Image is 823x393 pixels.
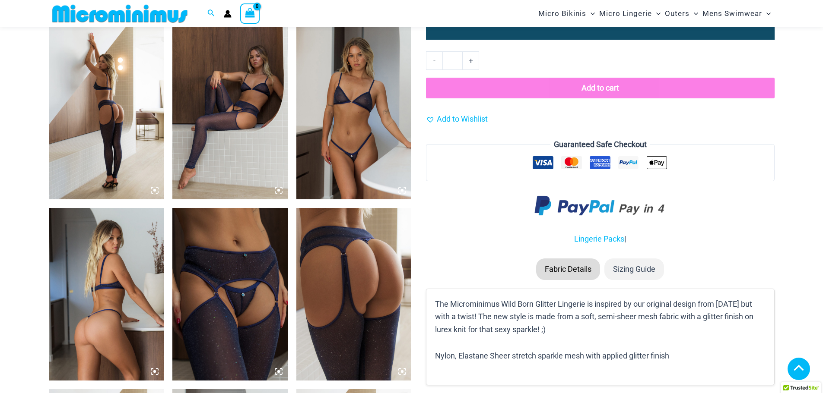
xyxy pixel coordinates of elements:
[296,27,412,199] img: Wild Born Glitter Ink 1122 Top 605 Bottom
[435,298,765,336] p: The Microminimus Wild Born Glitter Lingerie is inspired by our original design from [DATE] but wi...
[690,3,698,25] span: Menu Toggle
[700,3,773,25] a: Mens SwimwearMenu ToggleMenu Toggle
[604,258,664,280] li: Sizing Guide
[463,51,479,69] a: +
[665,3,690,25] span: Outers
[586,3,595,25] span: Menu Toggle
[172,27,288,199] img: Wild Born Glitter Ink 1122 Top 605 Bottom 552 Tights
[599,3,652,25] span: Micro Lingerie
[536,3,597,25] a: Micro BikinisMenu ToggleMenu Toggle
[597,3,663,25] a: Micro LingerieMenu ToggleMenu Toggle
[574,234,624,243] a: Lingerie Packs
[437,114,488,123] span: Add to Wishlist
[240,3,260,23] a: View Shopping Cart, empty
[49,208,164,380] img: Wild Born Glitter Ink 1122 Top 605 Bottom
[538,3,586,25] span: Micro Bikinis
[426,233,774,245] p: |
[535,1,775,26] nav: Site Navigation
[296,208,412,380] img: Wild Born Glitter Ink 552 Tights
[702,3,762,25] span: Mens Swimwear
[442,51,463,69] input: Product quantity
[172,208,288,380] img: Wild Born Glitter Ink 605 Bottom
[762,3,771,25] span: Menu Toggle
[550,138,650,151] legend: Guaranteed Safe Checkout
[663,3,700,25] a: OutersMenu ToggleMenu Toggle
[536,258,600,280] li: Fabric Details
[426,78,774,98] button: Add to cart
[426,51,442,69] a: -
[49,27,164,199] img: Wild Born Glitter Ink 1122 Top 605 Bottom 552 Tights
[435,349,765,362] p: Nylon, Elastane Sheer stretch sparkle mesh with applied glitter finish
[224,10,232,18] a: Account icon link
[49,4,191,23] img: MM SHOP LOGO FLAT
[426,113,488,126] a: Add to Wishlist
[652,3,661,25] span: Menu Toggle
[207,8,215,19] a: Search icon link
